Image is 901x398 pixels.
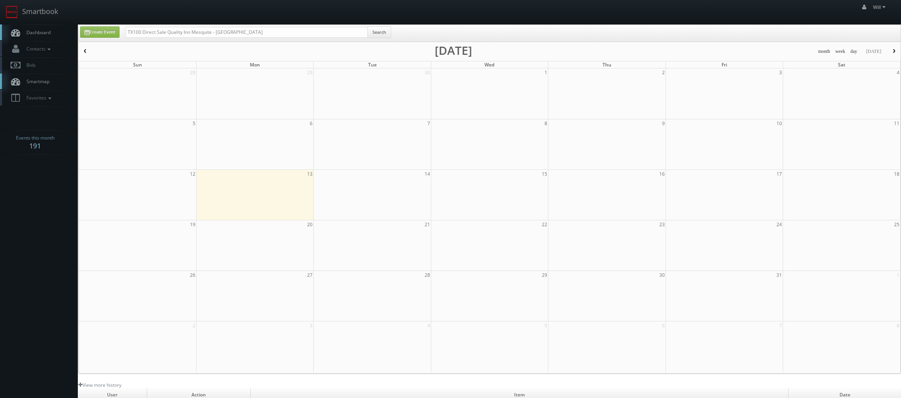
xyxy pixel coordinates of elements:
[541,271,548,279] span: 29
[250,61,260,68] span: Mon
[815,47,833,56] button: month
[863,47,884,56] button: [DATE]
[838,61,845,68] span: Sat
[368,61,377,68] span: Tue
[23,62,36,68] span: Bids
[602,61,611,68] span: Thu
[778,68,783,77] span: 3
[192,119,196,127] span: 5
[23,78,49,85] span: Smartmap
[776,119,783,127] span: 10
[133,61,142,68] span: Sun
[661,119,666,127] span: 9
[896,68,900,77] span: 4
[80,26,119,38] a: Create Event
[435,47,472,54] h2: [DATE]
[873,4,888,10] span: Will
[776,271,783,279] span: 31
[541,220,548,229] span: 22
[893,220,900,229] span: 25
[306,170,313,178] span: 13
[848,47,860,56] button: day
[29,141,41,150] strong: 191
[659,271,666,279] span: 30
[893,119,900,127] span: 11
[424,68,431,77] span: 30
[16,134,54,142] span: Events this month
[78,382,121,388] a: View more history
[309,321,313,330] span: 3
[661,321,666,330] span: 6
[125,27,368,38] input: Search for Events
[896,321,900,330] span: 8
[424,170,431,178] span: 14
[544,119,548,127] span: 8
[541,170,548,178] span: 15
[6,6,18,18] img: smartbook-logo.png
[192,321,196,330] span: 2
[427,119,431,127] span: 7
[485,61,494,68] span: Wed
[424,220,431,229] span: 21
[306,68,313,77] span: 29
[189,170,196,178] span: 12
[23,45,53,52] span: Contacts
[23,94,53,101] span: Favorites
[309,119,313,127] span: 6
[189,220,196,229] span: 19
[306,271,313,279] span: 27
[778,321,783,330] span: 7
[896,271,900,279] span: 1
[833,47,848,56] button: week
[776,170,783,178] span: 17
[424,271,431,279] span: 28
[306,220,313,229] span: 20
[661,68,666,77] span: 2
[367,26,391,38] button: Search
[189,271,196,279] span: 26
[659,170,666,178] span: 16
[544,321,548,330] span: 5
[23,29,51,36] span: Dashboard
[189,68,196,77] span: 28
[427,321,431,330] span: 4
[893,170,900,178] span: 18
[722,61,727,68] span: Fri
[776,220,783,229] span: 24
[659,220,666,229] span: 23
[544,68,548,77] span: 1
